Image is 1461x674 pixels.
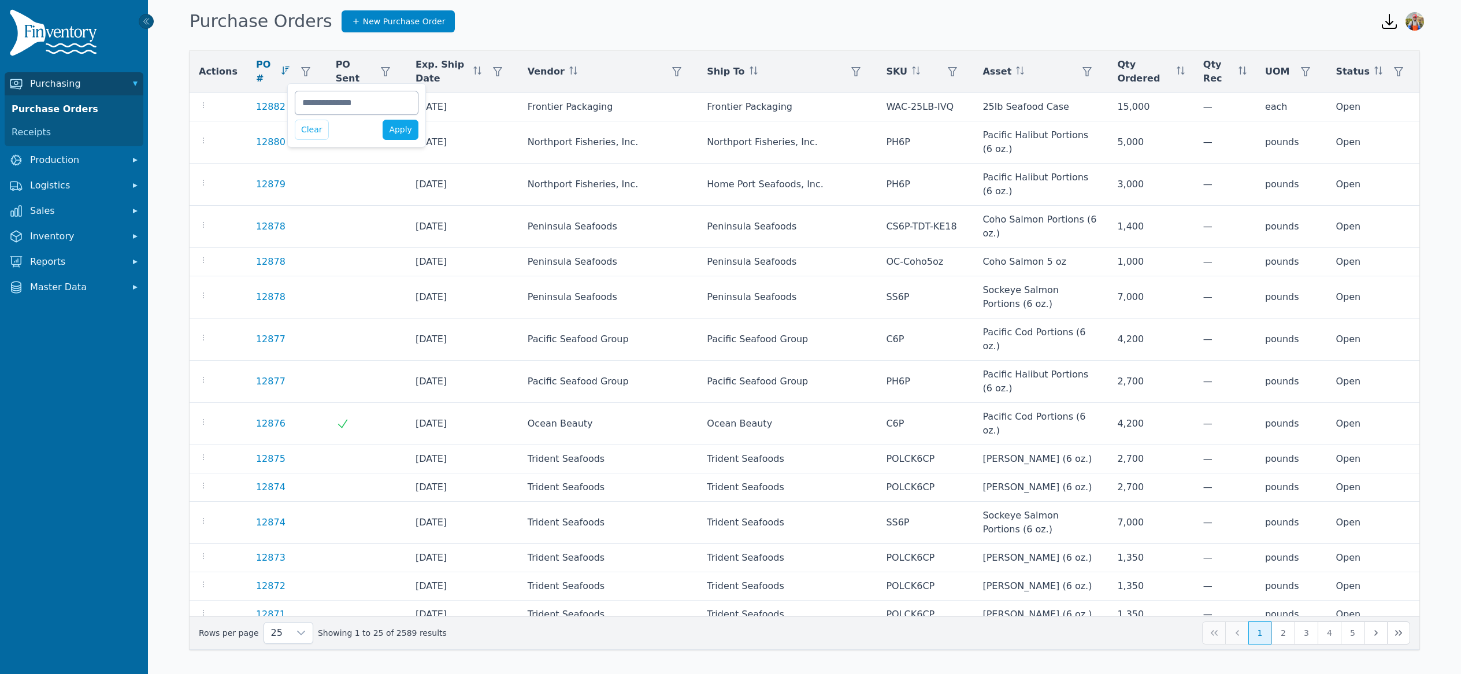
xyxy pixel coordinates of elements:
[406,121,518,164] td: [DATE]
[256,100,285,114] a: 12882
[1326,93,1419,121] td: Open
[1256,121,1327,164] td: pounds
[877,473,973,502] td: POLCK6CP
[518,248,698,276] td: Peninsula Seafoods
[406,403,518,445] td: [DATE]
[886,65,907,79] span: SKU
[877,572,973,601] td: POLCK6CP
[7,121,141,144] a: Receipts
[973,206,1108,248] td: Coho Salmon Portions (6 oz.)
[1108,502,1193,544] td: 7,000
[1248,621,1271,645] button: Page 1
[406,164,518,206] td: [DATE]
[30,77,123,91] span: Purchasing
[973,473,1108,502] td: [PERSON_NAME] (6 oz.)
[1194,502,1256,544] td: —
[363,16,446,27] span: New Purchase Order
[256,255,285,269] a: 12878
[518,121,698,164] td: Northport Fisheries, Inc.
[1108,361,1193,403] td: 2,700
[256,177,285,191] a: 12879
[1326,473,1419,502] td: Open
[1326,276,1419,319] td: Open
[406,361,518,403] td: [DATE]
[973,445,1108,473] td: [PERSON_NAME] (6 oz.)
[1295,621,1318,645] button: Page 3
[518,502,698,544] td: Trident Seafoods
[1108,319,1193,361] td: 4,200
[342,10,455,32] a: New Purchase Order
[5,225,143,248] button: Inventory
[877,121,973,164] td: PH6P
[5,72,143,95] button: Purchasing
[406,601,518,629] td: [DATE]
[1326,502,1419,544] td: Open
[1326,403,1419,445] td: Open
[256,452,285,466] a: 12875
[1256,473,1327,502] td: pounds
[1341,621,1364,645] button: Page 5
[7,98,141,121] a: Purchase Orders
[1256,319,1327,361] td: pounds
[1256,93,1327,121] td: each
[1194,473,1256,502] td: —
[1194,445,1256,473] td: —
[1256,276,1327,319] td: pounds
[698,361,877,403] td: Pacific Seafood Group
[877,544,973,572] td: POLCK6CP
[1194,319,1256,361] td: —
[336,58,369,86] span: PO Sent
[1108,601,1193,629] td: 1,350
[1256,502,1327,544] td: pounds
[698,93,877,121] td: Frontier Packaging
[1326,319,1419,361] td: Open
[877,361,973,403] td: PH6P
[518,403,698,445] td: Ocean Beauty
[406,473,518,502] td: [DATE]
[698,319,877,361] td: Pacific Seafood Group
[1194,276,1256,319] td: —
[256,516,285,529] a: 12874
[518,319,698,361] td: Pacific Seafood Group
[698,572,877,601] td: Trident Seafoods
[1326,164,1419,206] td: Open
[973,276,1108,319] td: Sockeye Salmon Portions (6 oz.)
[973,502,1108,544] td: Sockeye Salmon Portions (6 oz.)
[406,572,518,601] td: [DATE]
[406,248,518,276] td: [DATE]
[1256,361,1327,403] td: pounds
[295,120,329,140] button: Clear
[877,93,973,121] td: WAC-25LB-IVQ
[973,544,1108,572] td: [PERSON_NAME] (6 oz.)
[698,403,877,445] td: Ocean Beauty
[1406,12,1424,31] img: Sera Wheeler
[1387,621,1410,645] button: Last Page
[518,93,698,121] td: Frontier Packaging
[30,229,123,243] span: Inventory
[5,250,143,273] button: Reports
[1326,248,1419,276] td: Open
[518,473,698,502] td: Trident Seafoods
[1117,58,1171,86] span: Qty Ordered
[256,579,285,593] a: 12872
[256,58,277,86] span: PO #
[406,276,518,319] td: [DATE]
[707,65,744,79] span: Ship To
[1108,164,1193,206] td: 3,000
[973,572,1108,601] td: [PERSON_NAME] (6 oz.)
[698,276,877,319] td: Peninsula Seafoods
[518,164,698,206] td: Northport Fisheries, Inc.
[982,65,1011,79] span: Asset
[518,361,698,403] td: Pacific Seafood Group
[518,601,698,629] td: Trident Seafoods
[973,121,1108,164] td: Pacific Halibut Portions (6 oz.)
[518,445,698,473] td: Trident Seafoods
[30,255,123,269] span: Reports
[518,544,698,572] td: Trident Seafoods
[1108,473,1193,502] td: 2,700
[1326,121,1419,164] td: Open
[1326,361,1419,403] td: Open
[1194,206,1256,248] td: —
[877,502,973,544] td: SS6P
[1108,248,1193,276] td: 1,000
